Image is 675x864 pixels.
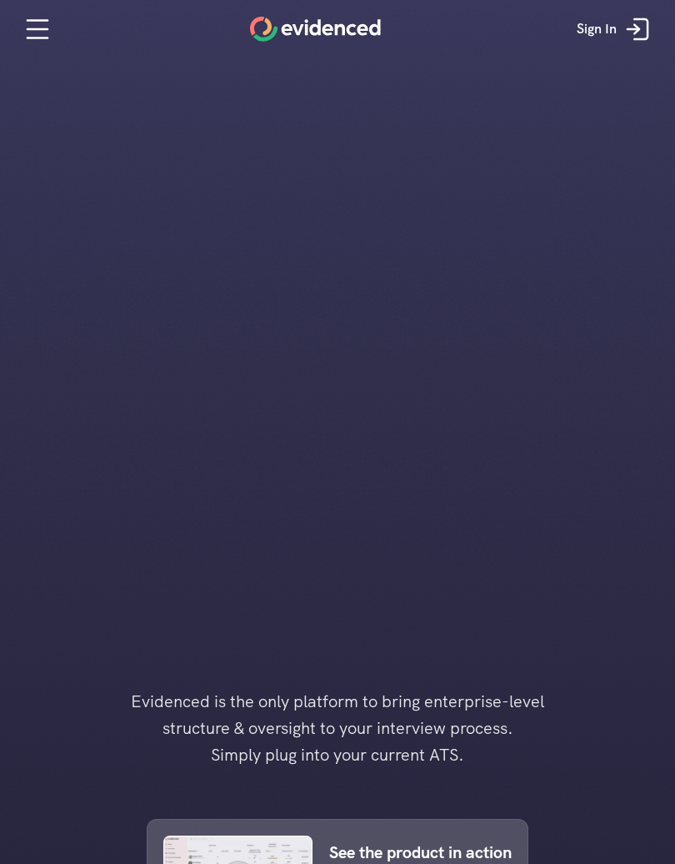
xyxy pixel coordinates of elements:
[564,4,667,54] a: Sign In
[250,17,381,42] a: Home
[104,688,571,768] h4: Evidenced is the only platform to bring enterprise-level structure & oversight to your interview ...
[242,178,432,226] h1: Run interviews you can rely on.
[577,18,617,40] p: Sign In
